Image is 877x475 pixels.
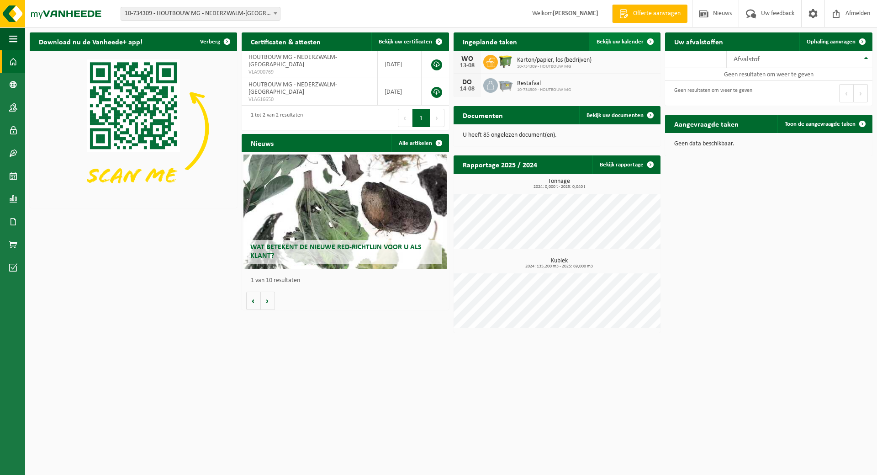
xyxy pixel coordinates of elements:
[799,32,872,51] a: Ophaling aanvragen
[592,155,660,174] a: Bekijk rapportage
[586,112,644,118] span: Bekijk uw documenten
[589,32,660,51] a: Bekijk uw kalender
[612,5,687,23] a: Offerte aanvragen
[378,51,422,78] td: [DATE]
[670,83,752,103] div: Geen resultaten om weer te geven
[458,258,661,269] h3: Kubiek
[242,134,283,152] h2: Nieuws
[248,69,371,76] span: VLA900769
[839,84,854,102] button: Previous
[454,32,526,50] h2: Ingeplande taken
[243,155,447,269] a: Wat betekent de nieuwe RED-richtlijn voor u als klant?
[458,55,476,63] div: WO
[246,108,303,128] div: 1 tot 2 van 2 resultaten
[248,81,337,96] span: HOUTBOUW MG - NEDERZWALM-[GEOGRAPHIC_DATA]
[30,32,152,50] h2: Download nu de Vanheede+ app!
[248,96,371,103] span: VLA616650
[854,84,868,102] button: Next
[261,292,275,310] button: Volgende
[430,109,444,127] button: Next
[807,39,856,45] span: Ophaling aanvragen
[734,56,760,63] span: Afvalstof
[458,185,661,189] span: 2024: 0,000 t - 2025: 0,040 t
[785,121,856,127] span: Toon de aangevraagde taken
[665,115,748,133] h2: Aangevraagde taken
[200,39,220,45] span: Verberg
[579,106,660,124] a: Bekijk uw documenten
[458,264,661,269] span: 2024: 135,200 m3 - 2025: 69,000 m3
[517,57,592,64] span: Karton/papier, los (bedrijven)
[412,109,430,127] button: 1
[391,134,448,152] a: Alle artikelen
[454,106,512,124] h2: Documenten
[665,68,872,81] td: Geen resultaten om weer te geven
[398,109,412,127] button: Previous
[193,32,236,51] button: Verberg
[553,10,598,17] strong: [PERSON_NAME]
[458,63,476,69] div: 13-08
[458,178,661,189] h3: Tonnage
[371,32,448,51] a: Bekijk uw certificaten
[379,39,432,45] span: Bekijk uw certificaten
[458,79,476,86] div: DO
[517,87,571,93] span: 10-734309 - HOUTBOUW MG
[454,155,546,173] h2: Rapportage 2025 / 2024
[517,64,592,69] span: 10-734309 - HOUTBOUW MG
[121,7,280,21] span: 10-734309 - HOUTBOUW MG - NEDERZWALM-HERMELGEM
[463,132,652,139] p: U heeft 85 ongelezen document(en).
[665,32,732,50] h2: Uw afvalstoffen
[30,51,237,206] img: Download de VHEPlus App
[517,80,571,87] span: Restafval
[251,278,444,284] p: 1 van 10 resultaten
[777,115,872,133] a: Toon de aangevraagde taken
[498,77,513,92] img: WB-2500-GAL-GY-01
[248,54,337,68] span: HOUTBOUW MG - NEDERZWALM-[GEOGRAPHIC_DATA]
[121,7,280,20] span: 10-734309 - HOUTBOUW MG - NEDERZWALM-HERMELGEM
[631,9,683,18] span: Offerte aanvragen
[250,244,422,260] span: Wat betekent de nieuwe RED-richtlijn voor u als klant?
[458,86,476,92] div: 14-08
[378,78,422,106] td: [DATE]
[597,39,644,45] span: Bekijk uw kalender
[246,292,261,310] button: Vorige
[674,141,863,147] p: Geen data beschikbaar.
[242,32,330,50] h2: Certificaten & attesten
[498,53,513,69] img: WB-1100-HPE-GN-50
